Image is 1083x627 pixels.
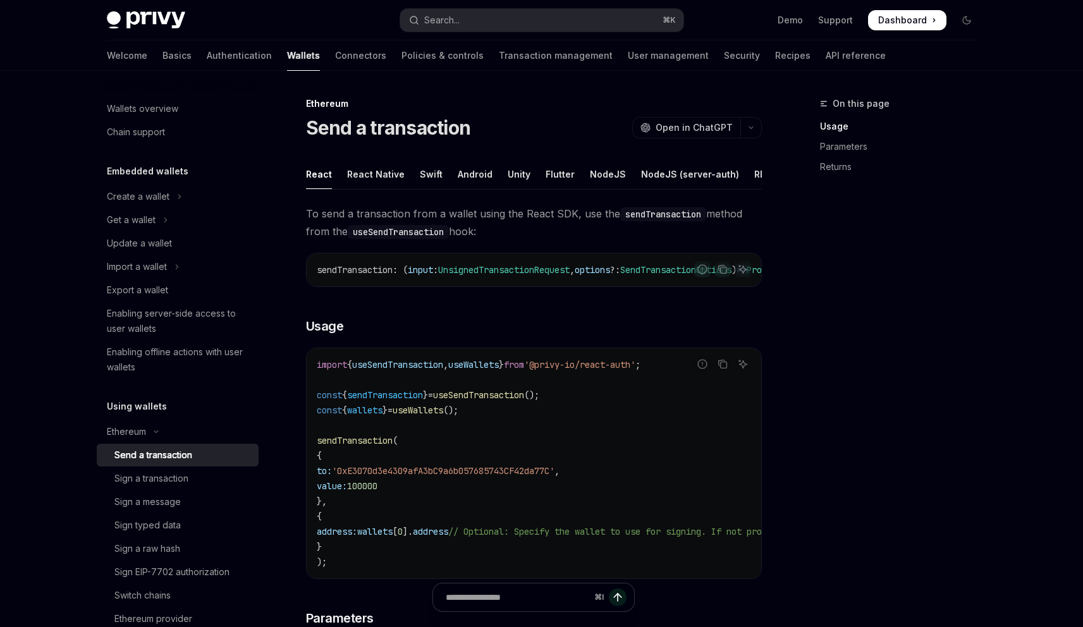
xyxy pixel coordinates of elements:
[775,40,811,71] a: Recipes
[868,10,946,30] a: Dashboard
[114,447,192,463] div: Send a transaction
[609,588,627,606] button: Send message
[820,137,987,157] a: Parameters
[114,588,171,603] div: Switch chains
[878,14,927,27] span: Dashboard
[357,526,393,537] span: wallets
[347,480,377,492] span: 100000
[570,264,575,276] span: ,
[433,389,524,401] span: useSendTransaction
[207,40,272,71] a: Authentication
[97,420,259,443] button: Toggle Ethereum section
[504,359,524,370] span: from
[424,13,460,28] div: Search...
[317,389,342,401] span: const
[107,40,147,71] a: Welcome
[97,209,259,231] button: Toggle Get a wallet section
[423,389,428,401] span: }
[735,356,751,372] button: Ask AI
[107,101,178,116] div: Wallets overview
[413,526,448,537] span: address
[628,40,709,71] a: User management
[347,405,382,416] span: wallets
[428,389,433,401] span: =
[107,283,168,298] div: Export a wallet
[97,467,259,490] a: Sign a transaction
[107,306,251,336] div: Enabling server-side access to user wallets
[107,236,172,251] div: Update a wallet
[575,264,610,276] span: options
[317,264,393,276] span: sendTransaction
[114,518,181,533] div: Sign typed data
[957,10,977,30] button: Toggle dark mode
[382,405,388,416] span: }
[731,264,737,276] span: )
[107,212,156,228] div: Get a wallet
[446,583,589,611] input: Ask a question...
[620,207,706,221] code: sendTransaction
[663,15,676,25] span: ⌘ K
[694,356,711,372] button: Report incorrect code
[448,526,949,537] span: // Optional: Specify the wallet to use for signing. If not provided, the first wallet will be used.
[610,264,620,276] span: ?:
[499,359,504,370] span: }
[820,116,987,137] a: Usage
[778,14,803,27] a: Demo
[632,117,740,138] button: Open in ChatGPT
[694,261,711,277] button: Report incorrect code
[317,435,393,446] span: sendTransaction
[317,511,322,522] span: {
[724,40,760,71] a: Security
[754,159,794,189] div: REST API
[443,359,448,370] span: ,
[107,259,167,274] div: Import a wallet
[317,480,347,492] span: value:
[97,561,259,583] a: Sign EIP-7702 authorization
[833,96,890,111] span: On this page
[317,556,327,568] span: );
[306,97,762,110] div: Ethereum
[641,159,739,189] div: NodeJS (server-auth)
[97,255,259,278] button: Toggle Import a wallet section
[388,405,393,416] span: =
[335,40,386,71] a: Connectors
[107,344,251,375] div: Enabling offline actions with user wallets
[332,465,554,477] span: '0xE3070d3e4309afA3bC9a6b057685743CF42da77C'
[114,541,180,556] div: Sign a raw hash
[342,389,347,401] span: {
[393,264,408,276] span: : (
[347,359,352,370] span: {
[826,40,886,71] a: API reference
[448,359,499,370] span: useWallets
[590,159,626,189] div: NodeJS
[97,302,259,340] a: Enabling server-side access to user wallets
[317,496,327,507] span: },
[97,279,259,301] a: Export a wallet
[508,159,530,189] div: Unity
[97,341,259,379] a: Enabling offline actions with user wallets
[107,125,165,140] div: Chain support
[97,537,259,560] a: Sign a raw hash
[287,40,320,71] a: Wallets
[499,40,613,71] a: Transaction management
[317,465,332,477] span: to:
[107,424,146,439] div: Ethereum
[393,405,443,416] span: useWallets
[443,405,458,416] span: ();
[317,526,357,537] span: address:
[107,189,169,204] div: Create a wallet
[398,526,403,537] span: 0
[306,317,344,335] span: Usage
[620,264,731,276] span: SendTransactionOptions
[554,465,560,477] span: ,
[393,435,398,446] span: (
[306,116,471,139] h1: Send a transaction
[306,159,332,189] div: React
[97,444,259,466] a: Send a transaction
[317,541,322,552] span: }
[317,359,347,370] span: import
[114,471,188,486] div: Sign a transaction
[458,159,493,189] div: Android
[403,526,413,537] span: ].
[107,399,167,414] h5: Using wallets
